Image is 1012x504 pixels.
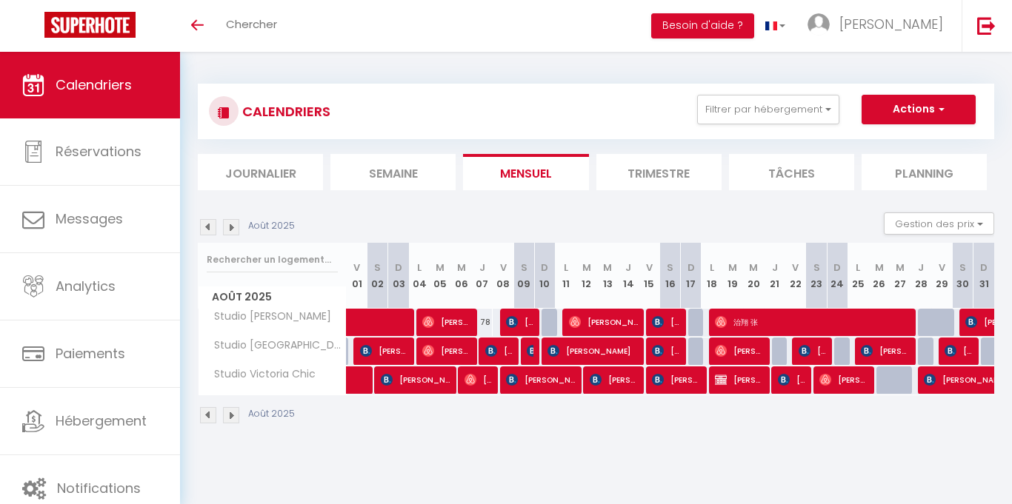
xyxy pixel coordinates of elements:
[715,366,763,394] span: [PERSON_NAME] Creche
[819,366,868,394] span: [PERSON_NAME]
[198,154,323,190] li: Journalier
[395,261,402,275] abbr: D
[330,154,456,190] li: Semaine
[201,366,319,383] span: Studio Victoria Chic
[576,243,597,309] th: 12
[527,337,533,365] span: Solène Mondet
[710,261,714,275] abbr: L
[547,337,637,365] span: [PERSON_NAME]
[945,337,972,365] span: [PERSON_NAME]
[556,243,576,309] th: 11
[952,243,973,309] th: 30
[353,261,360,275] abbr: V
[652,308,679,336] span: [PERSON_NAME]
[931,243,952,309] th: 29
[367,243,388,309] th: 02
[749,261,758,275] abbr: M
[778,366,805,394] span: [PERSON_NAME]
[590,366,638,394] span: [PERSON_NAME]
[506,308,533,336] span: [PERSON_NAME]
[848,243,868,309] th: 25
[890,243,911,309] th: 27
[596,154,722,190] li: Trimestre
[813,261,820,275] abbr: S
[422,308,470,336] span: [PERSON_NAME]
[646,261,653,275] abbr: V
[422,337,470,365] span: [PERSON_NAME]
[347,243,367,309] th: 01
[603,261,612,275] abbr: M
[856,261,860,275] abbr: L
[772,261,778,275] abbr: J
[56,411,147,430] span: Hébergement
[911,243,931,309] th: 28
[862,154,987,190] li: Planning
[652,337,679,365] span: [PERSON_NAME]
[808,13,830,36] img: ...
[884,212,994,235] button: Gestion des prix
[569,308,638,336] span: [PERSON_NAME]
[862,95,976,124] button: Actions
[472,243,493,309] th: 07
[715,308,908,336] span: 治翔 张
[239,95,330,128] h3: CALENDRIERS
[417,261,422,275] abbr: L
[472,309,493,336] div: 78
[56,209,123,228] span: Messages
[381,366,450,394] span: [PERSON_NAME]
[436,261,445,275] abbr: M
[861,337,909,365] span: [PERSON_NAME]
[226,16,277,32] span: Chercher
[201,337,349,354] span: Studio [GEOGRAPHIC_DATA]
[702,243,722,309] th: 18
[869,243,890,309] th: 26
[939,261,945,275] abbr: V
[729,154,854,190] li: Tâches
[799,337,826,365] span: [PERSON_NAME]
[973,243,994,309] th: 31
[463,154,588,190] li: Mensuel
[667,261,673,275] abbr: S
[479,261,485,275] abbr: J
[388,243,409,309] th: 03
[618,243,639,309] th: 14
[56,75,132,94] span: Calendriers
[875,261,884,275] abbr: M
[977,16,996,35] img: logout
[56,142,142,161] span: Réservations
[207,246,338,273] input: Rechercher un logement...
[534,243,555,309] th: 10
[728,261,737,275] abbr: M
[493,243,513,309] th: 08
[521,261,527,275] abbr: S
[839,15,943,33] span: [PERSON_NAME]
[451,243,472,309] th: 06
[500,261,507,275] abbr: V
[360,337,408,365] span: [PERSON_NAME]
[56,344,125,363] span: Paiements
[506,366,575,394] span: [PERSON_NAME]
[652,366,700,394] span: [PERSON_NAME]
[980,261,988,275] abbr: D
[485,337,513,365] span: [PERSON_NAME]
[827,243,848,309] th: 24
[918,261,924,275] abbr: J
[715,337,763,365] span: [PERSON_NAME]
[374,261,381,275] abbr: S
[541,261,548,275] abbr: D
[199,286,346,308] span: Août 2025
[651,13,754,38] button: Besoin d'aide ?
[639,243,659,309] th: 15
[959,261,966,275] abbr: S
[409,243,430,309] th: 04
[806,243,827,309] th: 23
[430,243,450,309] th: 05
[465,366,492,394] span: [PERSON_NAME]
[597,243,618,309] th: 13
[722,243,743,309] th: 19
[765,243,785,309] th: 21
[625,261,631,275] abbr: J
[248,407,295,421] p: Août 2025
[688,261,695,275] abbr: D
[697,95,839,124] button: Filtrer par hébergement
